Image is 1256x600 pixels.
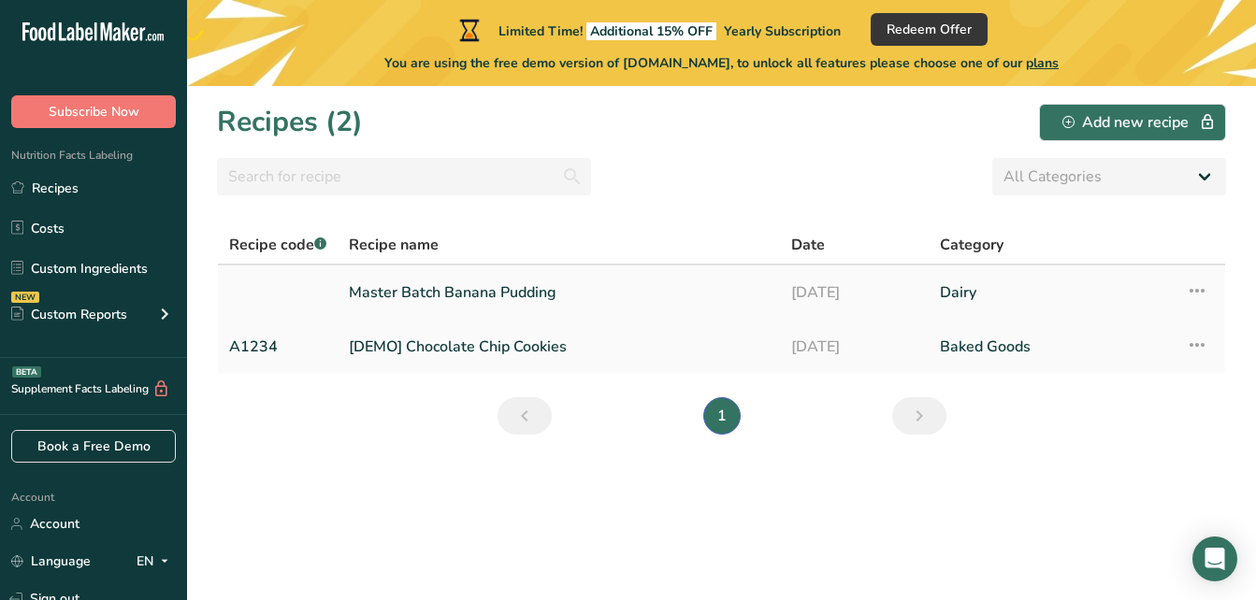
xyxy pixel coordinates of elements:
button: Subscribe Now [11,95,176,128]
h1: Recipes (2) [217,101,363,143]
button: Redeem Offer [871,13,988,46]
span: Subscribe Now [49,102,139,121]
a: [DEMO] Chocolate Chip Cookies [349,327,769,366]
a: Baked Goods [940,327,1164,366]
span: Recipe name [349,234,439,256]
div: NEW [11,292,39,303]
a: Master Batch Banana Pudding [349,273,769,312]
button: Add new recipe [1039,104,1226,141]
span: plans [1026,54,1059,72]
span: Yearly Subscription [724,22,841,40]
span: Redeem Offer [887,20,972,39]
a: Book a Free Demo [11,430,176,463]
span: Additional 15% OFF [586,22,716,40]
span: Date [791,234,825,256]
a: [DATE] [791,273,917,312]
a: Language [11,545,91,578]
a: A1234 [229,327,326,366]
input: Search for recipe [217,158,591,195]
div: Custom Reports [11,305,127,324]
div: Add new recipe [1062,111,1203,134]
div: EN [137,550,176,573]
a: Previous page [498,397,552,435]
a: Next page [892,397,946,435]
span: You are using the free demo version of [DOMAIN_NAME], to unlock all features please choose one of... [384,53,1059,73]
a: Dairy [940,273,1164,312]
span: Recipe code [229,235,326,255]
div: BETA [12,366,41,378]
div: Open Intercom Messenger [1192,536,1237,581]
div: Limited Time! [455,19,841,41]
span: Category [940,234,1003,256]
a: [DATE] [791,327,917,366]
